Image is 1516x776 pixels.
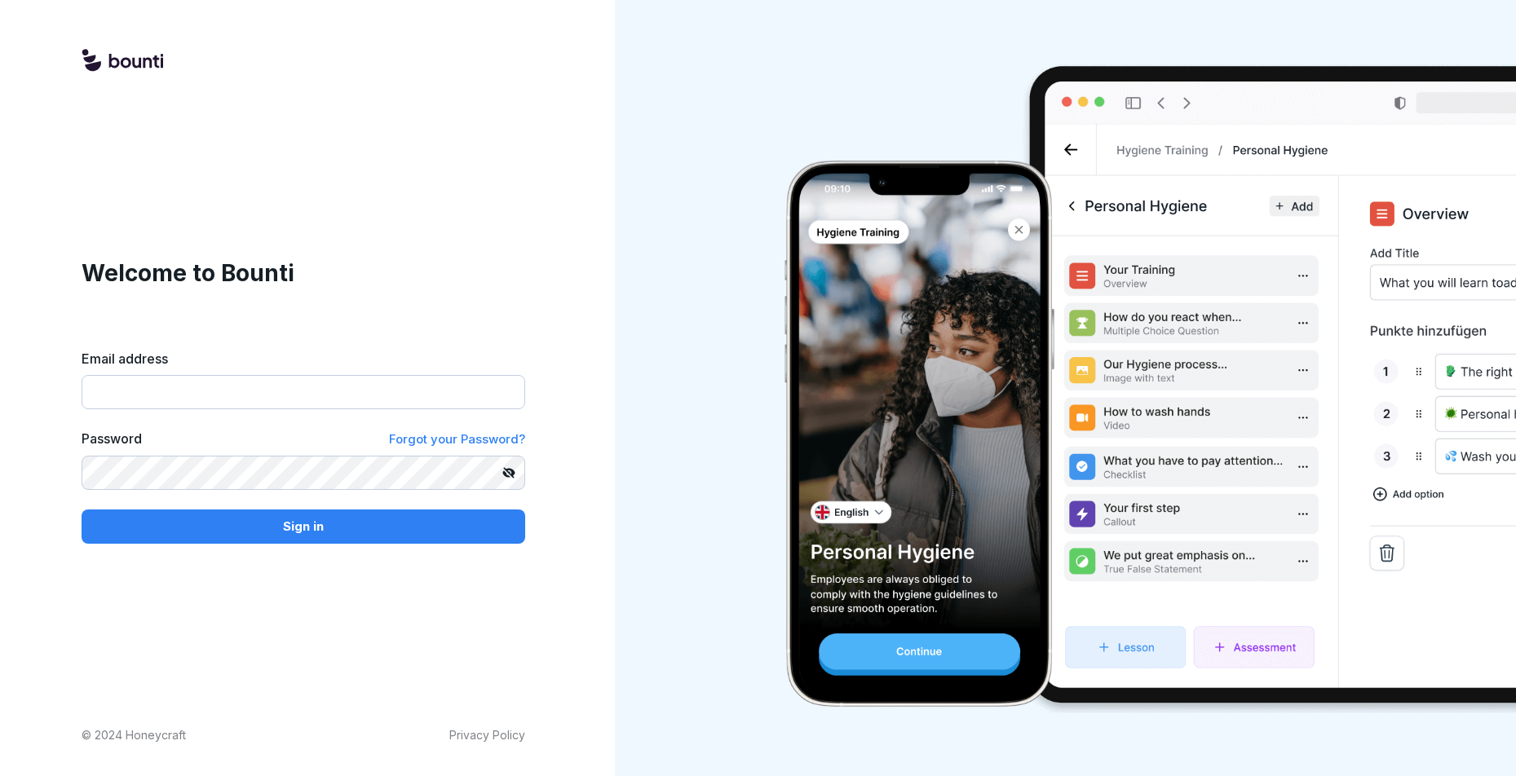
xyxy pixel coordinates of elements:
a: Privacy Policy [449,726,525,743]
p: © 2024 Honeycraft [82,726,186,743]
button: Sign in [82,509,525,544]
p: Sign in [283,518,324,536]
label: Email address [82,349,525,368]
img: logo.svg [82,49,163,73]
a: Forgot your Password? [389,429,525,449]
span: Forgot your Password? [389,431,525,447]
h1: Welcome to Bounti [82,256,525,290]
label: Password [82,429,142,449]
